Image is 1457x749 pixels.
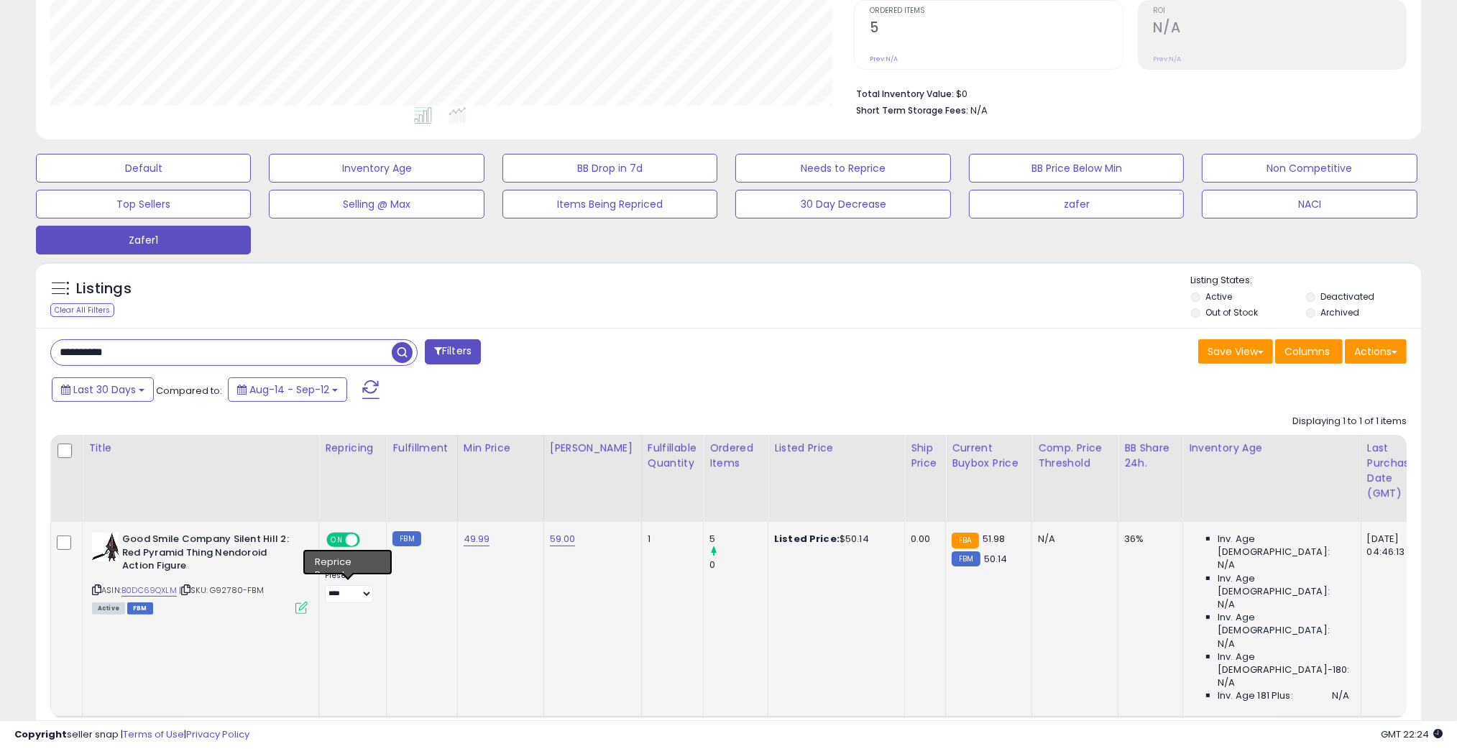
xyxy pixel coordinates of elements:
h2: N/A [1154,19,1406,39]
div: Last Purchase Date (GMT) [1367,441,1420,501]
label: Deactivated [1320,290,1374,303]
span: N/A [1218,638,1235,651]
span: 50.14 [984,552,1008,566]
div: 36% [1124,533,1172,546]
div: Listed Price [774,441,898,456]
span: Columns [1284,344,1330,359]
div: Fulfillment [392,441,451,456]
button: Columns [1275,339,1343,364]
p: Listing States: [1191,274,1421,288]
h5: Listings [76,279,132,299]
button: Non Competitive [1202,154,1417,183]
a: 49.99 [464,532,490,546]
b: Total Inventory Value: [856,88,954,100]
b: Short Term Storage Fees: [856,104,968,116]
span: Inv. Age [DEMOGRAPHIC_DATA]-180: [1218,651,1349,676]
div: Ship Price [911,441,939,471]
span: N/A [1218,676,1235,689]
button: Zafer1 [36,226,251,254]
small: FBA [952,533,978,548]
a: B0DC69QXLM [121,584,177,597]
button: Needs to Reprice [735,154,950,183]
div: Min Price [464,441,538,456]
div: Ordered Items [709,441,762,471]
h2: 5 [870,19,1122,39]
small: Prev: N/A [870,55,898,63]
div: Title [88,441,313,456]
button: Inventory Age [269,154,484,183]
div: Comp. Price Threshold [1038,441,1112,471]
button: Items Being Repriced [502,190,717,219]
button: NACI [1202,190,1417,219]
span: Inv. Age 181 Plus: [1218,689,1293,702]
div: Current Buybox Price [952,441,1026,471]
button: 30 Day Decrease [735,190,950,219]
span: Ordered Items [870,7,1122,15]
button: Actions [1345,339,1407,364]
span: | SKU: G92780-FBM [179,584,264,596]
div: seller snap | | [14,728,249,742]
img: 41ic0yad8ZL._SL40_.jpg [92,533,119,561]
span: ON [328,534,346,546]
button: Selling @ Max [269,190,484,219]
div: 0.00 [911,533,934,546]
div: [PERSON_NAME] [550,441,635,456]
span: 51.98 [983,532,1006,546]
div: Clear All Filters [50,303,114,317]
button: Last 30 Days [52,377,154,402]
button: Filters [425,339,481,364]
span: Last 30 Days [73,382,136,397]
span: All listings currently available for purchase on Amazon [92,602,125,615]
span: ROI [1154,7,1406,15]
label: Active [1206,290,1233,303]
span: Aug-14 - Sep-12 [249,382,329,397]
span: 2025-10-13 22:24 GMT [1381,727,1443,741]
span: N/A [1218,598,1235,611]
a: Privacy Policy [186,727,249,741]
span: N/A [970,104,988,117]
div: Inventory Age [1189,441,1354,456]
button: Aug-14 - Sep-12 [228,377,347,402]
label: Archived [1320,306,1359,318]
span: FBM [127,602,153,615]
div: $50.14 [774,533,893,546]
div: BB Share 24h. [1124,441,1177,471]
a: Terms of Use [123,727,184,741]
span: OFF [358,534,381,546]
small: FBM [952,551,980,566]
div: Fulfillable Quantity [648,441,697,471]
div: 5 [709,533,768,546]
span: N/A [1332,689,1349,702]
strong: Copyright [14,727,67,741]
span: N/A [1218,559,1235,571]
small: Prev: N/A [1154,55,1182,63]
button: BB Price Below Min [969,154,1184,183]
div: 1 [648,533,692,546]
label: Out of Stock [1206,306,1259,318]
div: 0 [709,559,768,571]
div: Displaying 1 to 1 of 1 items [1292,415,1407,428]
li: $0 [856,84,1396,101]
span: Inv. Age [DEMOGRAPHIC_DATA]: [1218,533,1349,559]
div: Amazon AI [325,555,375,568]
span: Inv. Age [DEMOGRAPHIC_DATA]: [1218,611,1349,637]
button: Default [36,154,251,183]
div: Preset: [325,571,375,603]
div: ASIN: [92,533,308,612]
button: BB Drop in 7d [502,154,717,183]
button: Save View [1198,339,1273,364]
span: Inv. Age [DEMOGRAPHIC_DATA]: [1218,572,1349,598]
b: Listed Price: [774,532,840,546]
div: Repricing [325,441,380,456]
span: Compared to: [156,384,222,398]
button: Top Sellers [36,190,251,219]
a: 59.00 [550,532,576,546]
button: zafer [969,190,1184,219]
div: N/A [1038,533,1107,546]
small: FBM [392,531,420,546]
b: Good Smile Company Silent Hill 2: Red Pyramid Thing Nendoroid Action Figure [122,533,297,576]
div: [DATE] 04:46:13 [1367,533,1415,559]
